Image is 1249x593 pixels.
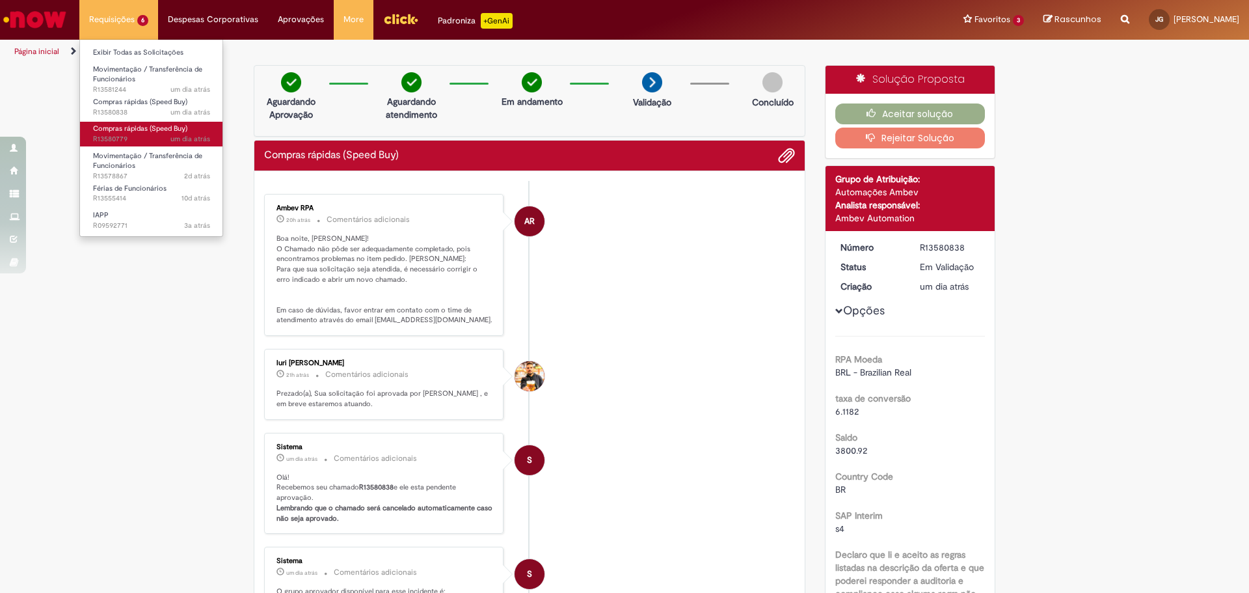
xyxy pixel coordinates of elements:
[835,103,986,124] button: Aceitar solução
[264,150,399,161] h2: Compras rápidas (Speed Buy) Histórico de tíquete
[835,471,893,482] b: Country Code
[10,40,823,64] ul: Trilhas de página
[93,97,187,107] span: Compras rápidas (Speed Buy)
[184,171,210,181] span: 2d atrás
[286,371,309,379] time: 30/09/2025 17:39:02
[286,216,310,224] span: 20h atrás
[93,193,210,204] span: R13555414
[79,39,223,237] ul: Requisições
[835,366,911,378] span: BRL - Brazilian Real
[93,107,210,118] span: R13580838
[835,393,911,404] b: taxa de conversão
[826,66,995,94] div: Solução Proposta
[515,206,544,236] div: Ambev RPA
[334,453,417,464] small: Comentários adicionais
[438,13,513,29] div: Padroniza
[527,445,532,476] span: S
[181,193,210,203] span: 10d atrás
[80,208,223,232] a: Aberto R09592771 : IAPP
[515,445,544,475] div: System
[752,96,794,109] p: Concluído
[93,124,187,133] span: Compras rápidas (Speed Buy)
[93,221,210,231] span: R09592771
[260,95,323,121] p: Aguardando Aprovação
[1155,15,1163,23] span: JG
[1013,15,1024,26] span: 3
[93,184,167,193] span: Férias de Funcionários
[14,46,59,57] a: Página inicial
[515,559,544,589] div: System
[642,72,662,92] img: arrow-next.png
[835,186,986,199] div: Automações Ambev
[286,455,317,463] span: um dia atrás
[974,13,1010,26] span: Favoritos
[920,241,980,254] div: R13580838
[93,151,202,171] span: Movimentação / Transferência de Funcionários
[502,95,563,108] p: Em andamento
[835,510,883,521] b: SAP Interim
[170,134,210,144] span: um dia atrás
[286,569,317,577] span: um dia atrás
[276,443,493,451] div: Sistema
[276,389,493,409] p: Prezado(a), Sua solicitação foi aprovada por [PERSON_NAME] , e em breve estaremos atuando.
[334,567,417,578] small: Comentários adicionais
[170,134,210,144] time: 30/09/2025 11:11:41
[835,523,844,534] span: s4
[401,72,422,92] img: check-circle-green.png
[181,193,210,203] time: 22/09/2025 14:10:13
[515,361,544,391] div: Iuri Carlo Pinheiro Neves
[170,107,210,117] span: um dia atrás
[93,64,202,85] span: Movimentação / Transferência de Funcionários
[835,445,867,456] span: 3800.92
[835,432,857,443] b: Saldo
[359,482,394,492] b: R13580838
[80,62,223,90] a: Aberto R13581244 : Movimentação / Transferência de Funcionários
[281,72,301,92] img: check-circle-green.png
[920,281,969,292] time: 30/09/2025 11:21:00
[343,13,364,26] span: More
[1043,14,1101,26] a: Rascunhos
[276,503,494,523] b: Lembrando que o chamado será cancelado automaticamente caso não seja aprovado.
[835,484,846,495] span: BR
[286,569,317,577] time: 30/09/2025 11:21:09
[170,107,210,117] time: 30/09/2025 11:21:01
[1054,13,1101,25] span: Rascunhos
[137,15,148,26] span: 6
[327,214,410,225] small: Comentários adicionais
[524,206,535,237] span: AR
[93,85,210,95] span: R13581244
[170,85,210,94] time: 30/09/2025 12:27:01
[80,46,223,60] a: Exibir Todas as Solicitações
[835,172,986,186] div: Grupo de Atribuição:
[1,7,68,33] img: ServiceNow
[633,96,671,109] p: Validação
[835,199,986,212] div: Analista responsável:
[835,128,986,148] button: Rejeitar Solução
[920,281,969,292] span: um dia atrás
[383,9,418,29] img: click_logo_yellow_360x200.png
[276,473,493,524] p: Olá! Recebemos seu chamado e ele esta pendente aprovação.
[380,95,443,121] p: Aguardando atendimento
[920,260,980,273] div: Em Validação
[89,13,135,26] span: Requisições
[835,353,882,365] b: RPA Moeda
[778,147,795,164] button: Adicionar anexos
[286,371,309,379] span: 21h atrás
[276,359,493,367] div: Iuri [PERSON_NAME]
[80,182,223,206] a: Aberto R13555414 : Férias de Funcionários
[325,369,409,380] small: Comentários adicionais
[80,122,223,146] a: Aberto R13580779 : Compras rápidas (Speed Buy)
[276,557,493,565] div: Sistema
[278,13,324,26] span: Aprovações
[522,72,542,92] img: check-circle-green.png
[831,260,911,273] dt: Status
[168,13,258,26] span: Despesas Corporativas
[184,221,210,230] time: 02/03/2023 07:54:52
[276,204,493,212] div: Ambev RPA
[1174,14,1239,25] span: [PERSON_NAME]
[80,95,223,119] a: Aberto R13580838 : Compras rápidas (Speed Buy)
[286,455,317,463] time: 30/09/2025 11:21:12
[831,280,911,293] dt: Criação
[762,72,783,92] img: img-circle-grey.png
[170,85,210,94] span: um dia atrás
